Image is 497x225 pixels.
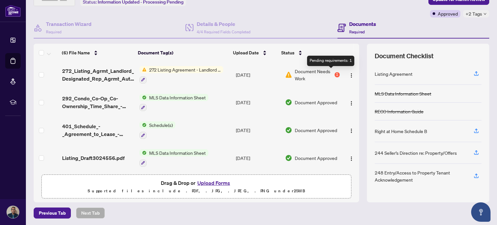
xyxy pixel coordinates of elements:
[375,108,424,115] div: RECO Information Guide
[279,44,337,62] th: Status
[375,90,431,97] div: MLS Data Information Sheet
[295,127,337,134] span: Document Approved
[59,44,135,62] th: (6) File Name
[42,175,351,199] span: Drag & Drop orUpload FormsSupported files include .PDF, .JPG, .JPEG, .PNG under25MB
[346,97,357,107] button: Logo
[375,149,457,156] div: 244 Seller’s Direction re: Property/Offers
[335,72,340,77] div: 1
[285,99,292,106] img: Document Status
[139,121,147,129] img: Status Icon
[375,128,427,135] div: Right at Home Schedule B
[233,61,282,89] td: [DATE]
[139,149,208,167] button: Status IconMLS Data Information Sheet
[285,71,292,78] img: Document Status
[375,51,434,61] span: Document Checklist
[62,67,134,83] span: 272_Listing_Agrmt_Landlord_Designated_Rep_Agrmt_Auth_to_Offer_for_Lease_-_PropTx-[PERSON_NAME].pdf
[483,12,487,16] span: down
[233,89,282,117] td: [DATE]
[346,70,357,80] button: Logo
[438,10,458,17] span: Approved
[349,128,354,133] img: Logo
[46,20,92,28] h4: Transaction Wizard
[307,56,354,66] div: Pending requirements: 1
[5,5,21,17] img: logo
[285,127,292,134] img: Document Status
[34,208,71,219] button: Previous Tab
[139,94,208,111] button: Status IconMLS Data Information Sheet
[233,144,282,172] td: [DATE]
[349,101,354,106] img: Logo
[197,20,250,28] h4: Details & People
[471,202,491,222] button: Open asap
[349,20,376,28] h4: Documents
[295,68,333,82] span: Document Needs Work
[349,73,354,78] img: Logo
[349,156,354,161] img: Logo
[139,121,175,139] button: Status IconSchedule(s)
[466,10,482,17] span: +2 Tags
[346,125,357,135] button: Logo
[46,29,61,34] span: Required
[295,99,337,106] span: Document Approved
[147,94,208,101] span: MLS Data Information Sheet
[281,49,294,56] span: Status
[375,70,413,77] div: Listing Agreement
[76,208,105,219] button: Next Tab
[62,122,134,138] span: 401_Schedule_-_Agreement_to_Lease_-_Residential_-_B_-_PropTx-[PERSON_NAME].pdf
[147,66,223,73] span: 272 Listing Agreement - Landlord Designated Representation Agreement Authority to Offer for Lease
[139,94,147,101] img: Status Icon
[285,154,292,162] img: Document Status
[135,44,230,62] th: Document Tag(s)
[197,29,250,34] span: 4/4 Required Fields Completed
[295,154,337,162] span: Document Approved
[7,206,19,218] img: Profile Icon
[195,179,232,187] button: Upload Forms
[46,187,347,195] p: Supported files include .PDF, .JPG, .JPEG, .PNG under 25 MB
[139,66,223,84] button: Status Icon272 Listing Agreement - Landlord Designated Representation Agreement Authority to Offe...
[139,66,147,73] img: Status Icon
[233,49,259,56] span: Upload Date
[39,208,66,218] span: Previous Tab
[230,44,279,62] th: Upload Date
[375,169,466,183] div: 248 Entry/Access to Property Tenant Acknowledgement
[62,95,134,110] span: 292_Condo_Co-Op_Co-Ownership_Time_Share_-_Lease_Sub-Lease_MLS_Data_Information_Form_-_PropTx-[PER...
[161,179,232,187] span: Drag & Drop or
[233,116,282,144] td: [DATE]
[147,149,208,156] span: MLS Data Information Sheet
[349,29,365,34] span: Required
[139,149,147,156] img: Status Icon
[62,154,125,162] span: Listing_Draft3024556.pdf
[147,121,175,129] span: Schedule(s)
[62,49,90,56] span: (6) File Name
[346,153,357,163] button: Logo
